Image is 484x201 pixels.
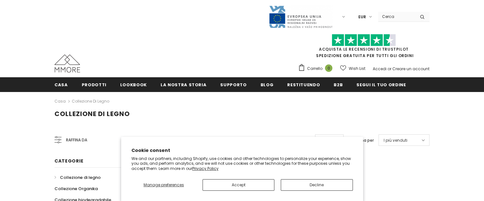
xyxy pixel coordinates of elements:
a: Lookbook [120,77,147,92]
a: Javni Razpis [269,14,333,19]
span: Categorie [54,158,83,164]
a: Casa [54,77,68,92]
span: Prodotti [82,82,106,88]
a: Collezione di legno [54,172,101,183]
a: Creare un account [392,66,430,71]
button: Accept [203,179,274,191]
a: Privacy Policy [192,166,219,171]
span: Segui il tuo ordine [356,82,406,88]
span: Restituendo [287,82,320,88]
span: Casa [54,82,68,88]
a: supporto [220,77,246,92]
span: La nostra storia [161,82,206,88]
a: Wish List [340,63,365,74]
a: Segui il tuo ordine [356,77,406,92]
span: Wish List [349,65,365,72]
span: I più venduti [384,137,407,144]
a: Casa [54,97,66,105]
a: Collezione Organika [54,183,98,194]
img: Fidati di Pilot Stars [332,34,396,46]
span: Manage preferences [144,182,184,188]
span: SPEDIZIONE GRATUITA PER TUTTI GLI ORDINI [298,37,430,58]
span: Collezione di legno [60,174,101,180]
a: La nostra storia [161,77,206,92]
a: Carrello 0 [298,64,336,73]
a: B2B [334,77,343,92]
span: 0 [325,64,332,72]
img: Javni Razpis [269,5,333,29]
h2: Cookie consent [131,147,353,154]
span: Carrello [307,65,322,72]
button: Manage preferences [131,179,196,191]
span: Collezione Organika [54,186,98,192]
input: Search Site [378,12,415,21]
button: Decline [281,179,353,191]
span: B2B [334,82,343,88]
p: We and our partners, including Shopify, use cookies and other technologies to personalize your ex... [131,156,353,171]
span: Collezione di legno [54,109,130,118]
a: Accedi [373,66,387,71]
a: Restituendo [287,77,320,92]
span: Blog [261,82,274,88]
label: Ordina per [353,137,374,144]
a: Acquista le recensioni di TrustPilot [319,46,409,52]
a: Prodotti [82,77,106,92]
span: supporto [220,82,246,88]
span: or [388,66,391,71]
span: Lookbook [120,82,147,88]
a: Blog [261,77,274,92]
span: Raffina da [66,137,87,144]
span: EUR [358,14,366,20]
a: Collezione di legno [72,98,109,104]
img: Casi MMORE [54,54,80,72]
